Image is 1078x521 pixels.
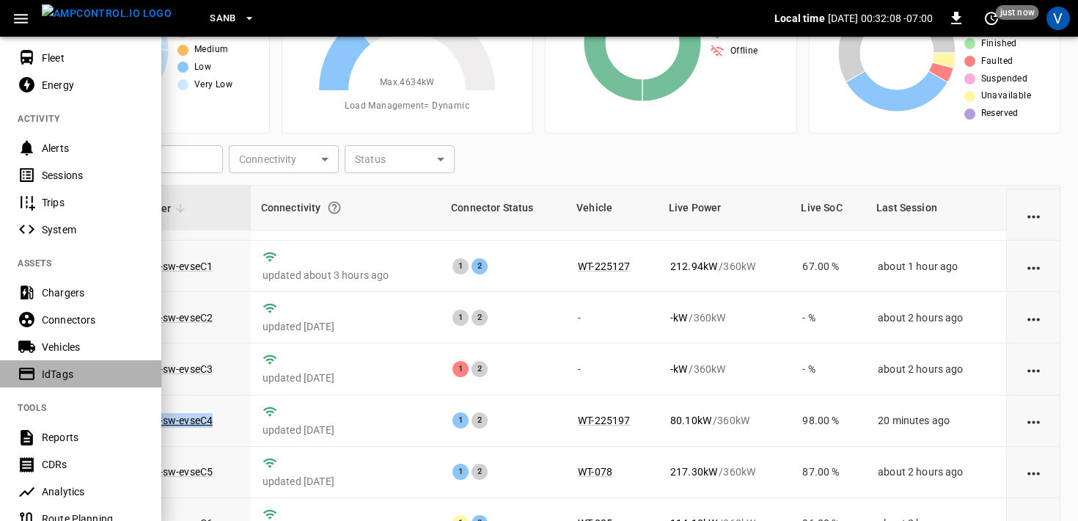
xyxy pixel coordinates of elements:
[42,78,144,92] div: Energy
[210,10,236,27] span: SanB
[828,11,933,26] p: [DATE] 00:32:08 -07:00
[42,141,144,156] div: Alerts
[42,340,144,354] div: Vehicles
[42,195,144,210] div: Trips
[42,484,144,499] div: Analytics
[996,5,1039,20] span: just now
[42,367,144,382] div: IdTags
[42,51,144,65] div: Fleet
[42,457,144,472] div: CDRs
[42,285,144,300] div: Chargers
[42,430,144,445] div: Reports
[774,11,825,26] p: Local time
[42,313,144,327] div: Connectors
[42,4,172,23] img: ampcontrol.io logo
[42,222,144,237] div: System
[980,7,1003,30] button: set refresh interval
[1046,7,1070,30] div: profile-icon
[42,168,144,183] div: Sessions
